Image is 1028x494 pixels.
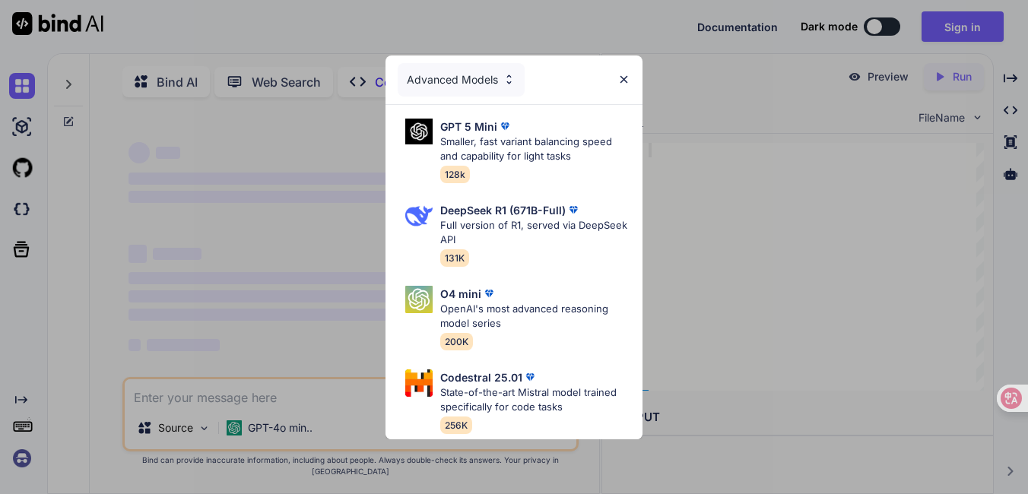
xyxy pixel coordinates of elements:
img: premium [566,202,581,217]
p: Full version of R1, served via DeepSeek API [440,218,630,248]
img: Pick Models [405,119,433,145]
img: close [617,73,630,86]
img: Pick Models [405,369,433,397]
img: premium [497,119,512,134]
span: 256K [440,416,472,434]
p: DeepSeek R1 (671B-Full) [440,202,566,218]
img: premium [481,286,497,301]
p: O4 mini [440,286,481,302]
img: Pick Models [503,73,516,86]
p: State-of-the-art Mistral model trained specifically for code tasks [440,385,630,415]
img: premium [522,369,538,385]
img: Pick Models [405,286,433,313]
span: 131K [440,249,469,267]
span: 200K [440,333,473,350]
p: Smaller, fast variant balancing speed and capability for light tasks [440,135,630,164]
p: Codestral 25.01 [440,369,522,385]
span: 128k [440,166,470,183]
p: OpenAI's most advanced reasoning model series [440,302,630,331]
p: GPT 5 Mini [440,119,497,135]
div: Advanced Models [398,63,525,97]
img: Pick Models [405,202,433,230]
